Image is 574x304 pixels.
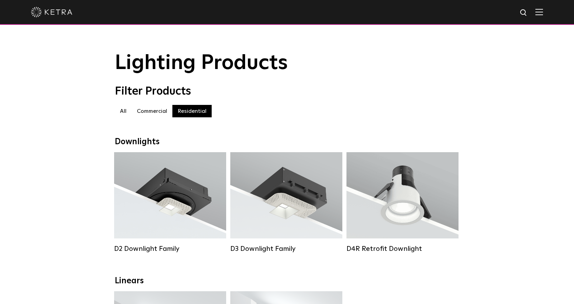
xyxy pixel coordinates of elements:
[114,245,226,253] div: D2 Downlight Family
[172,105,212,117] label: Residential
[115,53,288,73] span: Lighting Products
[346,152,459,253] a: D4R Retrofit Downlight Lumen Output:800Colors:White / BlackBeam Angles:15° / 25° / 40° / 60°Watta...
[31,7,72,17] img: ketra-logo-2019-white
[132,105,172,117] label: Commercial
[535,9,543,15] img: Hamburger%20Nav.svg
[346,245,459,253] div: D4R Retrofit Downlight
[115,105,132,117] label: All
[230,152,342,253] a: D3 Downlight Family Lumen Output:700 / 900 / 1100Colors:White / Black / Silver / Bronze / Paintab...
[115,85,460,98] div: Filter Products
[230,245,342,253] div: D3 Downlight Family
[115,137,460,147] div: Downlights
[520,9,528,17] img: search icon
[115,276,460,286] div: Linears
[114,152,226,253] a: D2 Downlight Family Lumen Output:1200Colors:White / Black / Gloss Black / Silver / Bronze / Silve...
